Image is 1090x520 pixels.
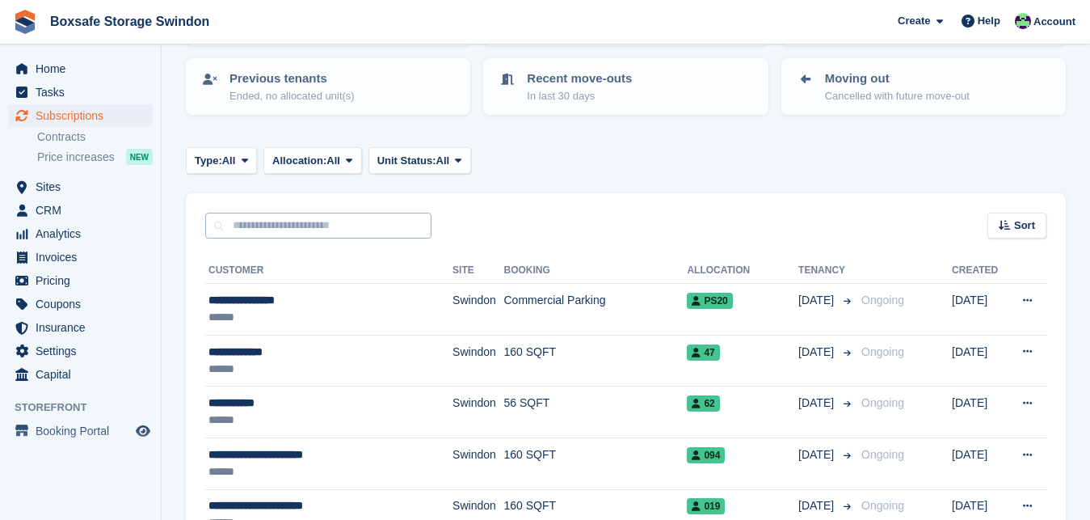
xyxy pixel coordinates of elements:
span: Subscriptions [36,104,133,127]
td: [DATE] [952,335,1006,387]
span: CRM [36,199,133,222]
a: Price increases NEW [37,148,153,166]
th: Site [452,258,503,284]
span: All [222,153,236,169]
a: menu [8,363,153,386]
span: [DATE] [798,344,837,361]
span: Ongoing [861,345,904,358]
a: menu [8,104,153,127]
span: Home [36,57,133,80]
span: Ongoing [861,294,904,307]
a: menu [8,222,153,245]
th: Booking [504,258,688,284]
a: Preview store [133,421,153,441]
span: 62 [687,395,719,412]
a: Boxsafe Storage Swindon [44,8,216,35]
a: Previous tenants Ended, no allocated unit(s) [187,60,469,113]
span: 019 [687,498,725,514]
a: menu [8,340,153,362]
span: Invoices [36,246,133,268]
a: Recent move-outs In last 30 days [485,60,766,113]
span: Capital [36,363,133,386]
td: [DATE] [952,387,1006,438]
span: Storefront [15,400,161,416]
span: 094 [687,447,725,463]
a: Contracts [37,129,153,145]
img: Kim Virabi [1015,13,1031,29]
a: menu [8,420,153,442]
span: All [436,153,450,169]
span: Allocation: [272,153,326,169]
th: Allocation [687,258,798,284]
p: Recent move-outs [527,70,632,88]
span: All [326,153,340,169]
span: [DATE] [798,292,837,309]
button: Allocation: All [263,147,362,174]
button: Unit Status: All [368,147,471,174]
td: 160 SQFT [504,335,688,387]
a: menu [8,316,153,339]
span: Account [1033,14,1075,30]
td: 160 SQFT [504,438,688,489]
span: Price increases [37,150,115,165]
a: menu [8,57,153,80]
a: menu [8,269,153,292]
span: Sort [1014,218,1035,234]
p: Moving out [825,70,970,88]
a: menu [8,246,153,268]
td: [DATE] [952,438,1006,489]
span: Coupons [36,293,133,315]
span: PS20 [687,293,732,309]
a: Moving out Cancelled with future move-out [783,60,1064,113]
th: Created [952,258,1006,284]
span: 47 [687,345,719,361]
span: Create [898,13,930,29]
td: Swindon [452,387,503,438]
td: Commercial Parking [504,284,688,336]
a: menu [8,175,153,198]
span: Type: [195,153,222,169]
span: Sites [36,175,133,198]
span: [DATE] [798,497,837,514]
span: Ongoing [861,499,904,512]
td: [DATE] [952,284,1006,336]
p: Previous tenants [229,70,355,88]
span: Ongoing [861,448,904,461]
th: Tenancy [798,258,855,284]
a: menu [8,293,153,315]
span: Ongoing [861,396,904,409]
span: Help [978,13,1000,29]
span: Booking Portal [36,420,133,442]
span: Settings [36,340,133,362]
th: Customer [205,258,452,284]
td: 56 SQFT [504,387,688,438]
div: NEW [126,149,153,165]
p: In last 30 days [527,88,632,104]
td: Swindon [452,335,503,387]
span: Analytics [36,222,133,245]
img: stora-icon-8386f47178a22dfd0bd8f6a31ec36ba5ce8667c1dd55bd0f319d3a0aa187defe.svg [13,10,37,34]
span: [DATE] [798,446,837,463]
span: [DATE] [798,395,837,412]
p: Ended, no allocated unit(s) [229,88,355,104]
span: Pricing [36,269,133,292]
span: Unit Status: [377,153,436,169]
td: Swindon [452,438,503,489]
button: Type: All [186,147,257,174]
td: Swindon [452,284,503,336]
span: Insurance [36,316,133,339]
span: Tasks [36,81,133,104]
p: Cancelled with future move-out [825,88,970,104]
a: menu [8,199,153,222]
a: menu [8,81,153,104]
